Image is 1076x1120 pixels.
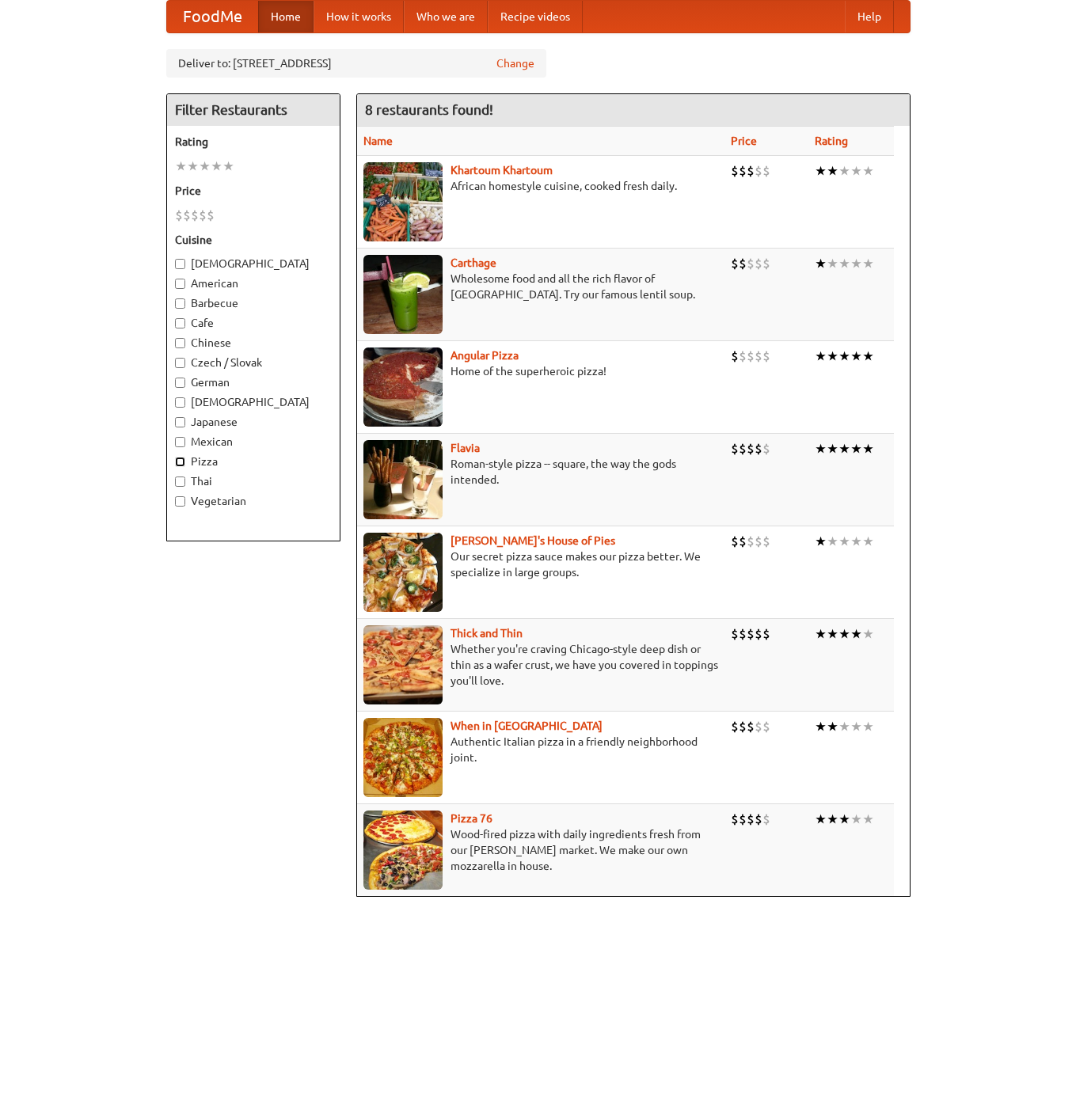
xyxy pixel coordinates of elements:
a: How it works [314,1,404,32]
li: ★ [838,162,850,180]
a: Thick and Thin [451,627,523,640]
li: $ [731,347,739,365]
label: American [175,275,332,291]
li: ★ [827,625,838,643]
li: ★ [862,162,874,180]
a: Who we are [404,1,488,32]
a: Khartoum Khartoum [451,164,553,177]
li: $ [739,162,747,180]
a: Help [845,1,894,32]
li: $ [739,440,747,457]
img: flavia.jpg [363,440,443,519]
label: Mexican [175,434,332,450]
li: $ [762,811,770,828]
li: ★ [850,347,862,365]
a: Name [363,135,393,147]
a: Rating [815,135,848,147]
img: khartoum.jpg [363,162,443,241]
li: ★ [827,533,838,550]
li: ★ [838,533,850,550]
li: $ [755,255,762,272]
img: wheninrome.jpg [363,718,443,797]
li: ★ [862,533,874,550]
li: $ [755,718,762,735]
li: ★ [827,811,838,828]
li: ★ [815,811,827,828]
h5: Cuisine [175,232,332,248]
li: ★ [211,158,222,175]
a: FoodMe [167,1,258,32]
li: ★ [862,440,874,457]
li: ★ [187,158,199,175]
p: Our secret pizza sauce makes our pizza better. We specialize in large groups. [363,549,718,580]
input: Barbecue [175,298,185,309]
input: American [175,279,185,289]
li: ★ [850,625,862,643]
li: $ [762,625,770,643]
li: $ [731,440,739,457]
label: Thai [175,473,332,489]
li: ★ [199,158,211,175]
li: $ [755,625,762,643]
li: ★ [862,347,874,365]
input: Chinese [175,338,185,348]
a: Carthage [451,256,496,269]
li: ★ [815,440,827,457]
li: $ [762,440,770,457]
li: $ [747,625,755,643]
p: Authentic Italian pizza in a friendly neighborhood joint. [363,734,718,765]
img: thick.jpg [363,625,443,704]
li: ★ [815,255,827,272]
input: [DEMOGRAPHIC_DATA] [175,259,185,269]
li: ★ [838,625,850,643]
img: carthage.jpg [363,255,443,334]
li: ★ [838,347,850,365]
li: $ [762,162,770,180]
p: Wholesome food and all the rich flavor of [GEOGRAPHIC_DATA]. Try our famous lentil soup. [363,271,718,302]
a: [PERSON_NAME]'s House of Pies [451,534,615,547]
p: Wood-fired pizza with daily ingredients fresh from our [PERSON_NAME] market. We make our own mozz... [363,826,718,874]
b: Pizza 76 [451,812,492,825]
li: $ [731,162,739,180]
li: $ [747,162,755,180]
li: $ [731,255,739,272]
li: ★ [815,718,827,735]
li: $ [762,533,770,550]
li: $ [762,255,770,272]
img: luigis.jpg [363,533,443,612]
label: Cafe [175,315,332,331]
input: Vegetarian [175,496,185,507]
li: ★ [815,347,827,365]
li: $ [762,718,770,735]
input: Cafe [175,318,185,328]
li: ★ [815,533,827,550]
li: ★ [850,811,862,828]
p: Whether you're craving Chicago-style deep dish or thin as a wafer crust, we have you covered in t... [363,641,718,689]
li: ★ [838,255,850,272]
a: When in [GEOGRAPHIC_DATA] [451,719,603,732]
p: African homestyle cuisine, cooked fresh daily. [363,178,718,194]
li: ★ [815,625,827,643]
label: Pizza [175,454,332,469]
label: Czech / Slovak [175,355,332,370]
li: ★ [850,255,862,272]
li: $ [731,811,739,828]
li: ★ [222,158,234,175]
li: $ [175,207,183,224]
ng-pluralize: 8 restaurants found! [365,102,493,117]
li: ★ [838,440,850,457]
a: Home [258,1,314,32]
li: $ [755,162,762,180]
li: $ [747,440,755,457]
li: $ [747,533,755,550]
input: German [175,378,185,388]
li: $ [207,207,215,224]
li: $ [191,207,199,224]
li: ★ [827,347,838,365]
label: Japanese [175,414,332,430]
li: $ [739,625,747,643]
li: ★ [850,718,862,735]
li: $ [739,718,747,735]
a: Flavia [451,442,480,454]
